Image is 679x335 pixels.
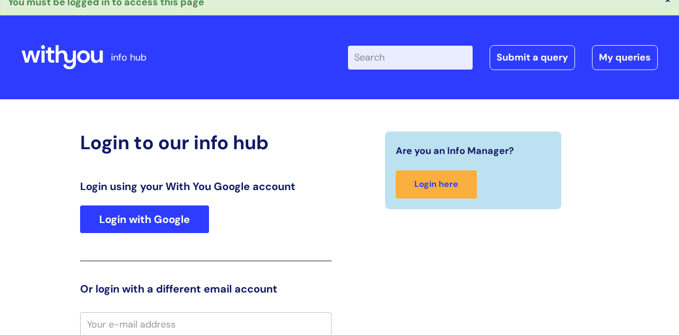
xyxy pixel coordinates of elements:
a: My queries [592,45,658,70]
a: Login here [396,170,477,199]
a: Login with Google [80,205,209,233]
input: Search [348,46,473,69]
h3: Or login with a different email account [80,282,332,295]
a: Submit a query [490,45,575,70]
h2: Login to our info hub [80,131,332,154]
p: info hub [111,49,146,66]
span: Are you an Info Manager? [396,142,514,159]
h3: Login using your With You Google account [80,180,332,193]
